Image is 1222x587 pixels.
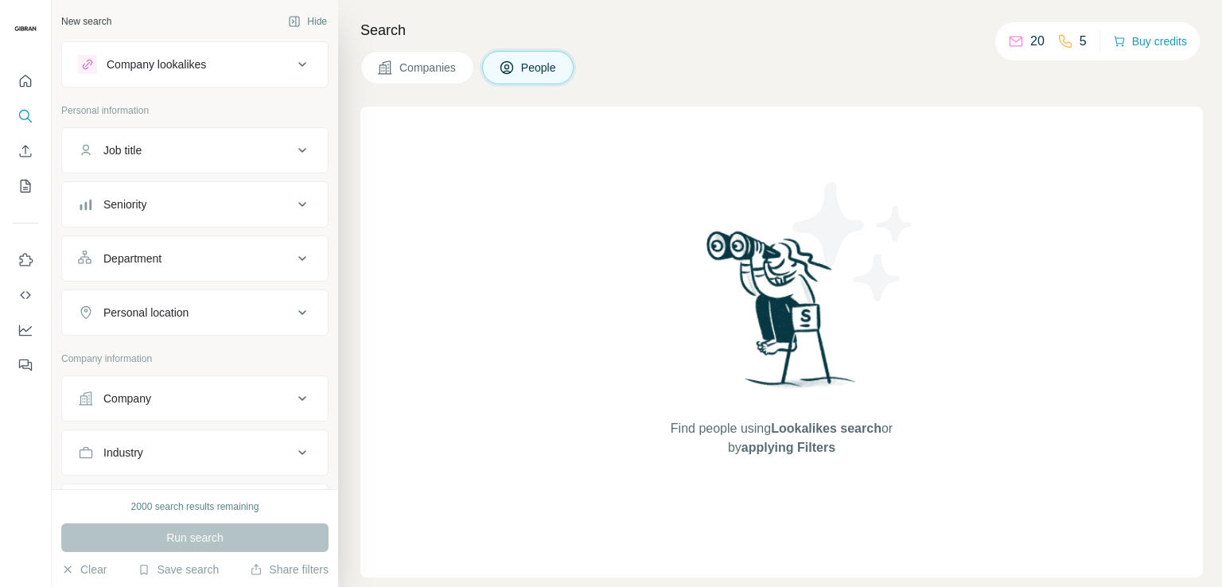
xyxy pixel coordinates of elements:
span: Lookalikes search [771,422,881,435]
span: Companies [399,60,457,76]
p: Company information [61,352,329,366]
div: Company lookalikes [107,56,206,72]
button: Personal location [62,293,328,332]
button: Use Surfe API [13,281,38,309]
button: Seniority [62,185,328,224]
img: Surfe Illustration - Stars [782,170,925,313]
button: Dashboard [13,316,38,344]
button: Save search [138,562,219,577]
p: 5 [1080,32,1087,51]
button: My lists [13,172,38,200]
button: HQ location [62,488,328,526]
button: Company [62,379,328,418]
div: Department [103,251,162,266]
button: Hide [277,10,338,33]
div: New search [61,14,111,29]
div: Seniority [103,196,146,212]
button: Share filters [250,562,329,577]
p: 20 [1030,32,1045,51]
button: Search [13,102,38,130]
img: Surfe Illustration - Woman searching with binoculars [699,227,865,404]
button: Clear [61,562,107,577]
button: Industry [62,433,328,472]
button: Enrich CSV [13,137,38,165]
div: 2000 search results remaining [131,500,259,514]
button: Use Surfe on LinkedIn [13,246,38,274]
button: Buy credits [1113,30,1187,52]
div: Company [103,391,151,406]
button: Company lookalikes [62,45,328,84]
span: applying Filters [741,441,835,454]
span: Find people using or by [654,419,909,457]
button: Quick start [13,67,38,95]
p: Personal information [61,103,329,118]
button: Feedback [13,351,38,379]
div: Industry [103,445,143,461]
img: Avatar [13,16,38,41]
h4: Search [360,19,1203,41]
button: Department [62,239,328,278]
div: Job title [103,142,142,158]
span: People [521,60,558,76]
div: Personal location [103,305,189,321]
button: Job title [62,131,328,169]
